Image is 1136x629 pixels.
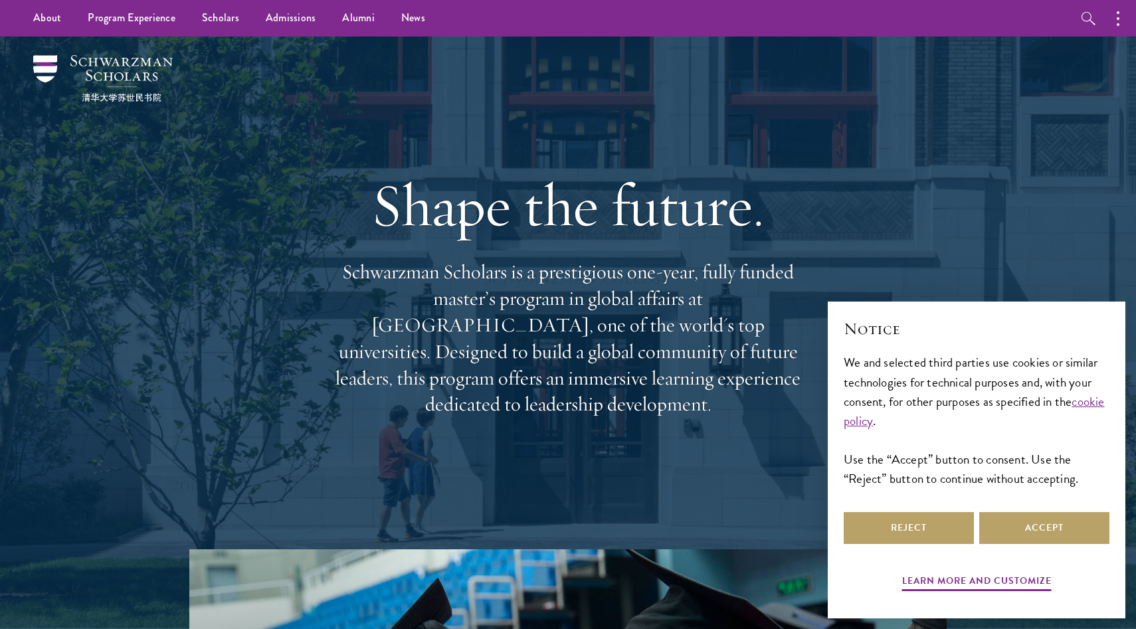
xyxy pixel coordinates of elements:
[844,353,1109,488] div: We and selected third parties use cookies or similar technologies for technical purposes and, wit...
[844,317,1109,340] h2: Notice
[33,55,173,102] img: Schwarzman Scholars
[979,512,1109,544] button: Accept
[844,512,974,544] button: Reject
[902,573,1052,593] button: Learn more and customize
[329,259,807,418] p: Schwarzman Scholars is a prestigious one-year, fully funded master’s program in global affairs at...
[329,168,807,242] h1: Shape the future.
[844,392,1105,430] a: cookie policy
